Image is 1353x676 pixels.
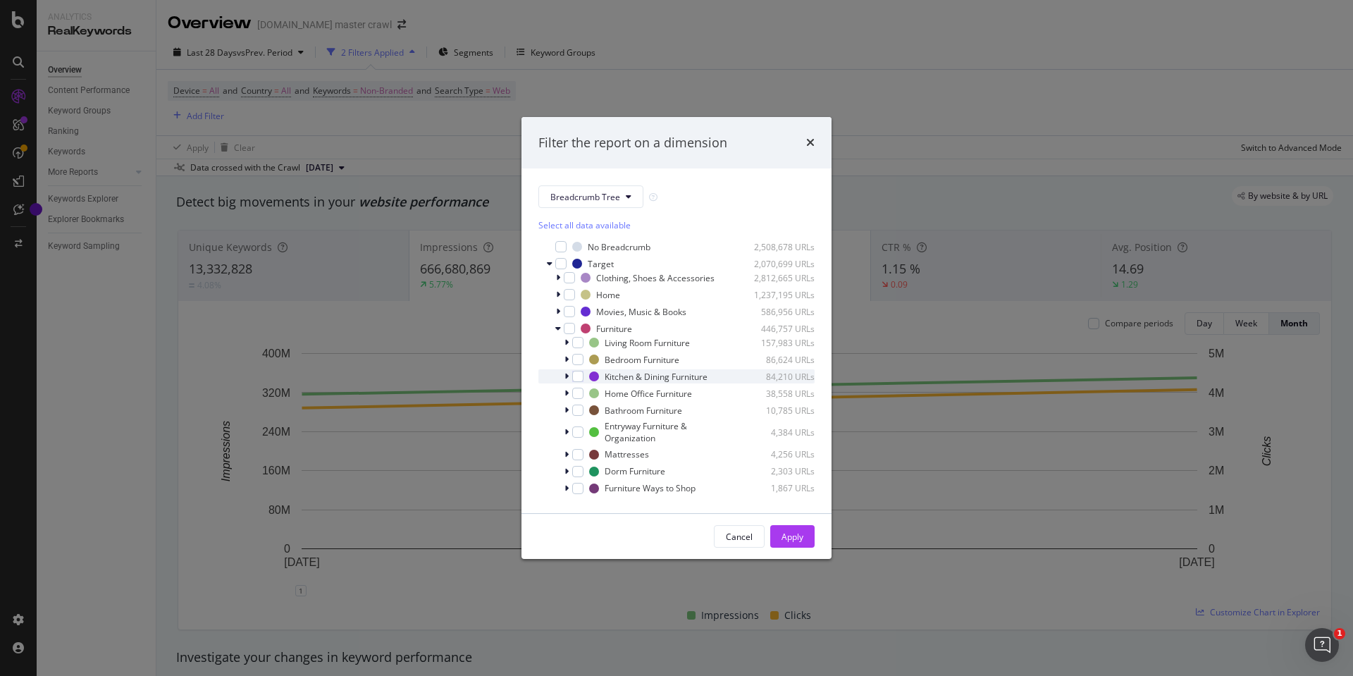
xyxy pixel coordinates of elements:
div: 586,956 URLs [746,306,815,318]
div: modal [521,117,832,560]
iframe: Intercom live chat [1305,628,1339,662]
div: 86,624 URLs [746,354,815,366]
div: Clothing, Shoes & Accessories [596,272,715,284]
div: Mattresses [605,448,649,460]
div: Bedroom Furniture [605,354,679,366]
div: 157,983 URLs [746,337,815,349]
div: Furniture Ways to Shop [605,482,696,494]
div: Cancel [726,531,753,543]
div: 2,303 URLs [746,465,815,477]
div: 2,508,678 URLs [746,241,815,253]
button: Apply [770,525,815,548]
div: 4,256 URLs [746,448,815,460]
div: Filter the report on a dimension [538,134,727,152]
div: Living Room Furniture [605,337,690,349]
div: Home Office Furniture [605,388,692,400]
button: Cancel [714,525,765,548]
div: 2,070,699 URLs [746,258,815,270]
div: Dorm Furniture [605,465,665,477]
div: 10,785 URLs [746,405,815,417]
div: Entryway Furniture & Organization [605,420,731,444]
span: 1 [1334,628,1345,639]
div: 1,867 URLs [746,482,815,494]
div: Kitchen & Dining Furniture [605,371,708,383]
div: Target [588,258,614,270]
div: Apply [781,531,803,543]
div: 2,812,665 URLs [746,272,815,284]
div: Furniture [596,323,632,335]
span: Breadcrumb Tree [550,191,620,203]
button: Breadcrumb Tree [538,185,643,208]
div: 446,757 URLs [746,323,815,335]
div: Select all data available [538,219,815,231]
div: No Breadcrumb [588,241,650,253]
div: 1,237,195 URLs [746,289,815,301]
div: Movies, Music & Books [596,306,686,318]
div: 84,210 URLs [746,371,815,383]
div: 4,384 URLs [750,426,815,438]
div: times [806,134,815,152]
div: Bathroom Furniture [605,405,682,417]
div: 38,558 URLs [746,388,815,400]
div: Home [596,289,620,301]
